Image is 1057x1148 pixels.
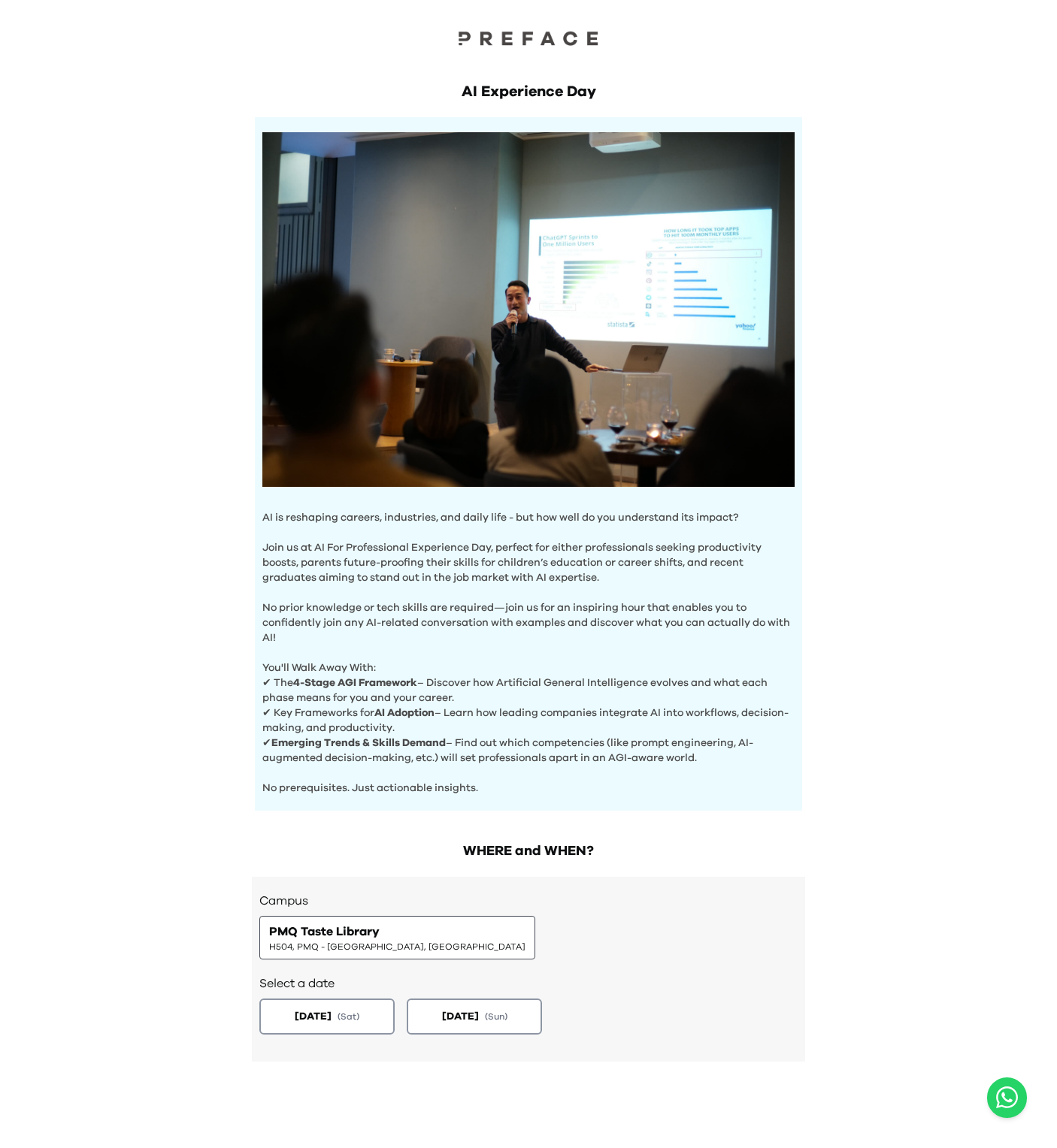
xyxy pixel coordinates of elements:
b: Emerging Trends & Skills Demand [271,738,446,748]
span: PMQ Taste Library [269,923,380,941]
a: Chat with us on WhatsApp [987,1077,1027,1118]
button: [DATE](Sat) [259,998,395,1035]
img: Preface Logo [453,30,604,46]
h1: AI Experience Day [255,81,802,102]
span: ( Sun ) [485,1011,507,1023]
p: ✔ – Find out which competencies (like prompt engineering, AI-augmented decision-making, etc.) wil... [262,736,795,766]
p: ✔ Key Frameworks for – Learn how leading companies integrate AI into workflows, decision-making, ... [262,705,795,736]
p: No prerequisites. Just actionable insights. [262,766,795,796]
span: [DATE] [295,1009,332,1024]
p: You'll Walk Away With: [262,645,795,675]
h2: Select a date [259,974,798,992]
span: ( Sat ) [338,1011,359,1023]
p: AI is reshaping careers, industries, and daily life - but how well do you understand its impact? [262,510,795,525]
button: Open WhatsApp chat [987,1077,1027,1118]
button: [DATE](Sun) [407,998,542,1035]
p: ✔ The – Discover how Artificial General Intelligence evolves and what each phase means for you an... [262,675,795,705]
b: 4-Stage AGI Framework [293,678,417,688]
h2: WHERE and WHEN? [252,841,805,862]
span: H504, PMQ - [GEOGRAPHIC_DATA], [GEOGRAPHIC_DATA] [269,941,525,953]
img: Hero Image [262,132,795,487]
a: Preface Logo [453,30,604,51]
h3: Campus [259,892,798,910]
p: No prior knowledge or tech skills are required—join us for an inspiring hour that enables you to ... [262,585,795,645]
b: AI Adoption [374,708,435,718]
p: Join us at AI For Professional Experience Day, perfect for either professionals seeking productiv... [262,525,795,585]
span: [DATE] [442,1009,479,1024]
